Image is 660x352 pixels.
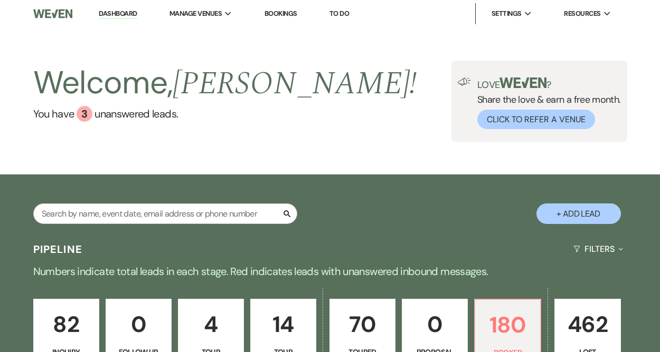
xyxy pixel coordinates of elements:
[477,77,621,90] p: Love ?
[33,61,417,106] h2: Welcome,
[112,307,165,342] p: 0
[173,60,417,108] span: [PERSON_NAME] !
[99,9,137,19] a: Dashboard
[409,307,461,342] p: 0
[257,307,309,342] p: 14
[77,106,92,122] div: 3
[185,307,237,342] p: 4
[492,8,522,19] span: Settings
[499,77,546,88] img: weven-logo-green.svg
[40,307,92,342] p: 82
[536,203,621,224] button: + Add Lead
[564,8,600,19] span: Resources
[329,9,349,18] a: To Do
[265,9,297,18] a: Bookings
[482,307,534,343] p: 180
[569,235,627,263] button: Filters
[33,203,297,224] input: Search by name, event date, email address or phone number
[471,77,621,129] div: Share the love & earn a free month.
[33,242,83,257] h3: Pipeline
[33,3,72,25] img: Weven Logo
[169,8,222,19] span: Manage Venues
[561,307,614,342] p: 462
[477,110,595,129] button: Click to Refer a Venue
[336,307,389,342] p: 70
[33,106,417,122] a: You have 3 unanswered leads.
[458,77,471,86] img: loud-speaker-illustration.svg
